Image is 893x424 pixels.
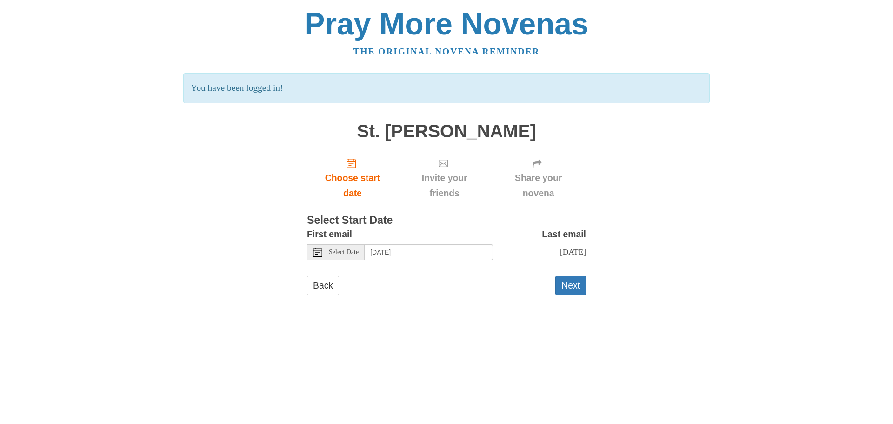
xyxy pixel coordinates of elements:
[329,249,359,256] span: Select Date
[407,170,481,201] span: Invite your friends
[542,227,586,242] label: Last email
[500,170,577,201] span: Share your novena
[316,170,389,201] span: Choose start date
[307,227,352,242] label: First email
[555,276,586,295] button: Next
[307,276,339,295] a: Back
[183,73,709,103] p: You have been logged in!
[353,47,540,56] a: The original novena reminder
[560,247,586,256] span: [DATE]
[305,7,589,41] a: Pray More Novenas
[307,150,398,206] a: Choose start date
[307,121,586,141] h1: St. [PERSON_NAME]
[398,150,491,206] div: Click "Next" to confirm your start date first.
[307,215,586,227] h3: Select Start Date
[491,150,586,206] div: Click "Next" to confirm your start date first.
